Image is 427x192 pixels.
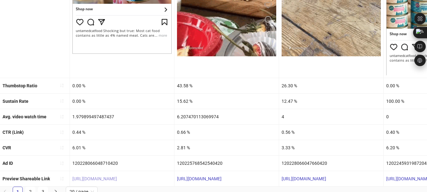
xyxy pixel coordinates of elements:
b: Preview Shareable Link [3,176,50,181]
div: 0.00 % [70,78,174,93]
b: CVR [3,145,11,150]
b: CTR (Link) [3,130,24,135]
div: 6.01 % [70,140,174,155]
div: 0.56 % [279,125,383,140]
div: 26.30 % [279,78,383,93]
span: sort-ascending [60,177,64,181]
div: 0.66 % [174,125,279,140]
div: 15.62 % [174,94,279,109]
div: 120228066047660420 [279,156,383,171]
span: sort-ascending [60,161,64,165]
div: 43.58 % [174,78,279,93]
span: sort-ascending [60,115,64,119]
a: [URL][DOMAIN_NAME] [177,176,222,181]
a: [URL][DOMAIN_NAME] [72,176,117,181]
b: Sustain Rate [3,99,28,104]
div: 6.207470113069974 [174,109,279,124]
span: sort-ascending [60,146,64,150]
b: Thumbstop Ratio [3,83,37,88]
a: [URL][DOMAIN_NAME] [282,176,326,181]
div: 1.979899497487437 [70,109,174,124]
div: 120225768542540420 [174,156,279,171]
div: 4 [279,109,383,124]
div: 2.81 % [174,140,279,155]
div: 120228066048710420 [70,156,174,171]
div: 0.00 % [70,94,174,109]
span: sort-ascending [60,83,64,88]
b: Avg. video watch time [3,114,46,119]
span: sort-ascending [60,99,64,103]
div: 3.33 % [279,140,383,155]
div: 0.44 % [70,125,174,140]
div: 12.47 % [279,94,383,109]
span: sort-ascending [60,130,64,134]
b: Ad ID [3,161,13,166]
